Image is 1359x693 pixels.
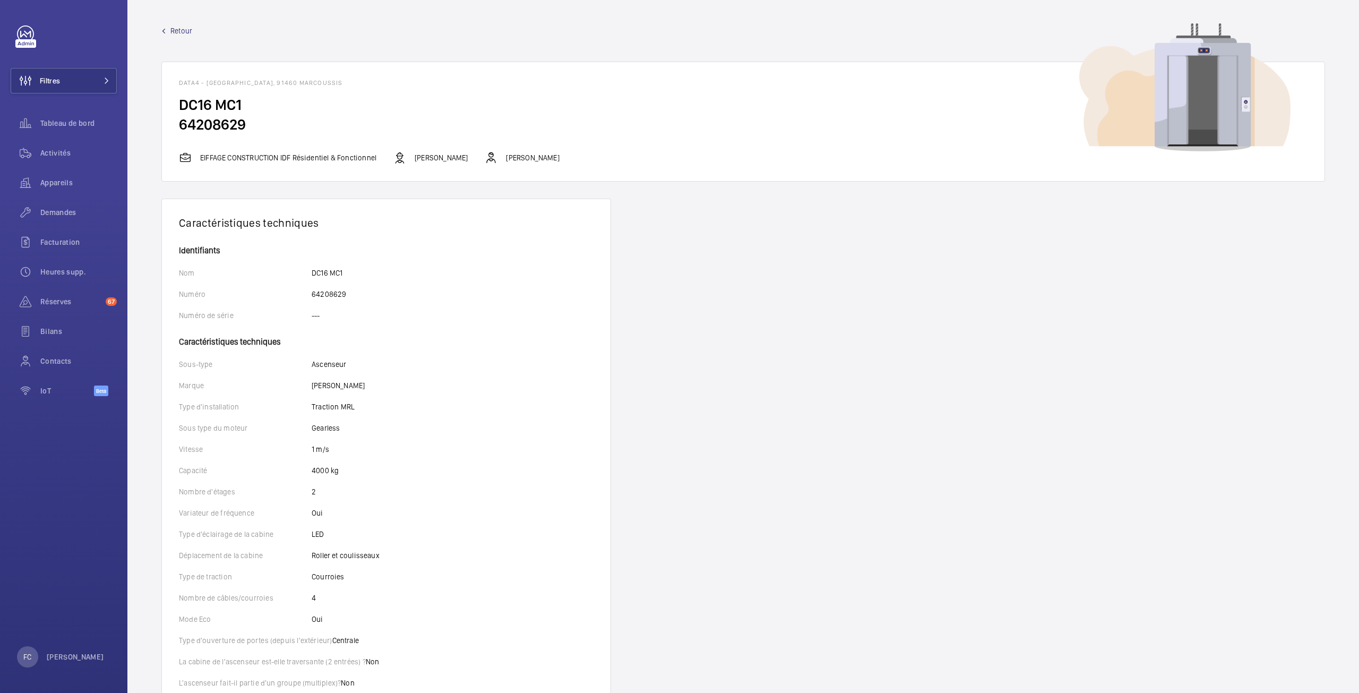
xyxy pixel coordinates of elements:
p: Nom [179,268,312,278]
span: Réserves [40,296,101,307]
p: Type d'éclairage de la cabine [179,529,312,540]
h4: Identifiants [179,246,594,255]
p: DC16 MC1 [312,268,342,278]
button: Filtres [11,68,117,93]
span: Activités [40,148,117,158]
p: 4 [312,593,316,603]
span: Beta [94,386,108,396]
p: Oui [312,614,323,624]
p: Marque [179,380,312,391]
span: 67 [106,297,117,306]
p: [PERSON_NAME] [506,152,559,163]
p: Sous-type [179,359,312,370]
p: Variateur de fréquence [179,508,312,518]
span: Heures supp. [40,267,117,277]
p: Sous type du moteur [179,423,312,433]
p: Roller et coulisseaux [312,550,380,561]
span: Filtres [40,75,60,86]
p: 1 m/s [312,444,329,455]
p: Type d'ouverture de portes (depuis l'extérieur) [179,635,332,646]
img: device image [1079,23,1291,152]
p: [PERSON_NAME] [312,380,365,391]
span: Bilans [40,326,117,337]
p: EIFFAGE CONSTRUCTION IDF Résidentiel & Fonctionnel [200,152,376,163]
p: Nombre de câbles/courroies [179,593,312,603]
span: Tableau de bord [40,118,117,129]
p: Non [366,656,380,667]
span: Facturation [40,237,117,247]
h2: 64208629 [179,115,1308,134]
p: Déplacement de la cabine [179,550,312,561]
h2: DC16 MC1 [179,95,1308,115]
p: La cabine de l'ascenseur est-elle traversante (2 entrées) ? [179,656,366,667]
p: Oui [312,508,323,518]
p: Traction MRL [312,401,355,412]
span: Appareils [40,177,117,188]
p: L'ascenseur fait-il partie d'un groupe (multiplex)? [179,678,341,688]
p: Numéro [179,289,312,300]
p: [PERSON_NAME] [415,152,468,163]
p: Capacité [179,465,312,476]
p: LED [312,529,324,540]
p: Numéro de série [179,310,312,321]
span: Demandes [40,207,117,218]
p: Type d'installation [179,401,312,412]
p: Centrale [332,635,359,646]
h4: Caractéristiques techniques [179,331,594,346]
p: --- [312,310,320,321]
span: IoT [40,386,94,396]
p: 2 [312,486,316,497]
p: Nombre d'étages [179,486,312,497]
p: Courroies [312,571,345,582]
h1: DATA4 - [GEOGRAPHIC_DATA], 91460 MARCOUSSIS [179,79,1308,87]
p: [PERSON_NAME] [47,652,104,662]
p: Non [341,678,355,688]
p: Type de traction [179,571,312,582]
span: Contacts [40,356,117,366]
p: Mode Eco [179,614,312,624]
p: Ascenseur [312,359,347,370]
p: 4000 kg [312,465,339,476]
p: 64208629 [312,289,346,300]
p: FC [23,652,31,662]
p: Gearless [312,423,340,433]
span: Retour [170,25,192,36]
h1: Caractéristiques techniques [179,216,594,229]
p: Vitesse [179,444,312,455]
